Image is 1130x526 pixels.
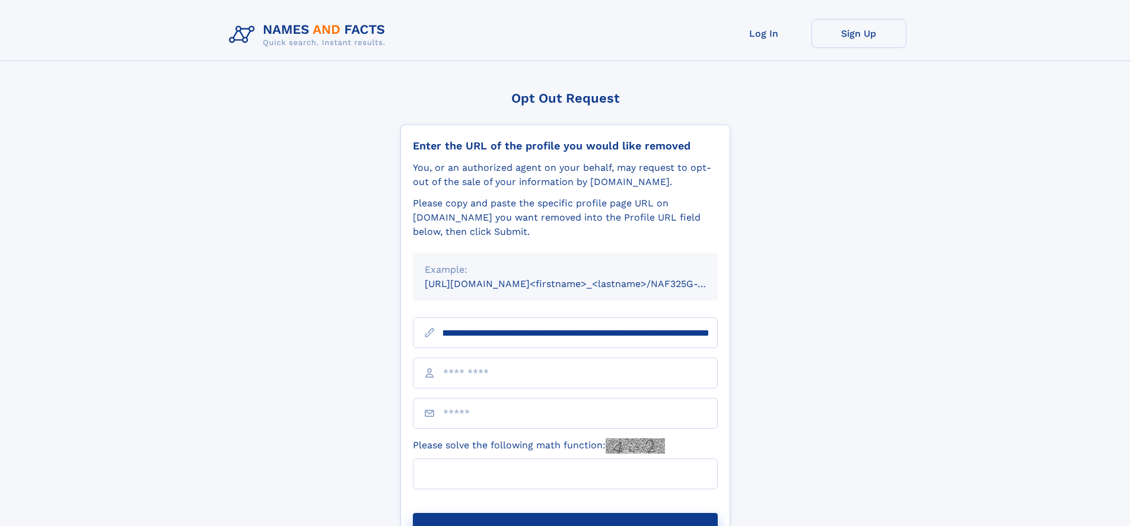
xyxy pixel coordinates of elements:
[425,263,706,277] div: Example:
[717,19,811,48] a: Log In
[413,161,718,189] div: You, or an authorized agent on your behalf, may request to opt-out of the sale of your informatio...
[413,139,718,152] div: Enter the URL of the profile you would like removed
[413,438,665,454] label: Please solve the following math function:
[400,91,730,106] div: Opt Out Request
[811,19,906,48] a: Sign Up
[425,278,740,289] small: [URL][DOMAIN_NAME]<firstname>_<lastname>/NAF325G-xxxxxxxx
[413,196,718,239] div: Please copy and paste the specific profile page URL on [DOMAIN_NAME] you want removed into the Pr...
[224,19,395,51] img: Logo Names and Facts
